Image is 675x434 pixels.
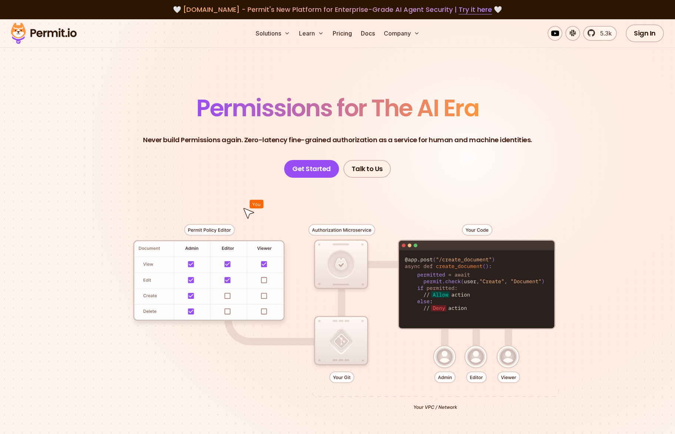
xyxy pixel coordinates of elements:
a: 5.3k [583,26,617,41]
span: [DOMAIN_NAME] - Permit's New Platform for Enterprise-Grade AI Agent Security | [183,5,492,14]
button: Company [381,26,423,41]
span: 5.3k [596,29,612,38]
div: 🤍 🤍 [18,4,657,15]
a: Sign In [626,24,664,42]
a: Talk to Us [343,160,391,178]
a: Pricing [330,26,355,41]
p: Never build Permissions again. Zero-latency fine-grained authorization as a service for human and... [143,135,532,145]
a: Get Started [284,160,339,178]
button: Learn [296,26,327,41]
span: Permissions for The AI Era [196,91,479,124]
a: Try it here [459,5,492,14]
button: Solutions [253,26,293,41]
img: Permit logo [7,21,80,46]
a: Docs [358,26,378,41]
